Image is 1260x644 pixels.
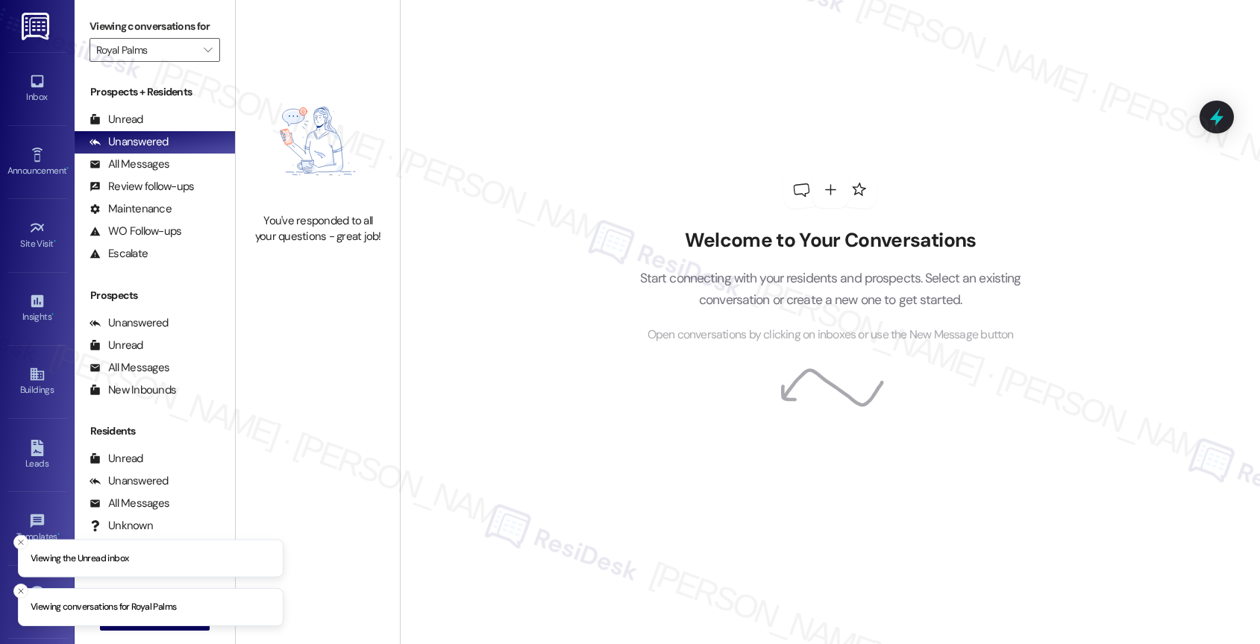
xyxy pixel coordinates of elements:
a: Account [7,581,67,622]
div: You've responded to all your questions - great job! [252,213,383,245]
div: Unanswered [90,315,169,331]
div: All Messages [90,360,169,376]
button: Close toast [13,534,28,549]
input: All communities [96,38,196,62]
h2: Welcome to Your Conversations [617,229,1044,253]
a: Templates • [7,508,67,549]
span: • [54,236,56,247]
div: All Messages [90,496,169,511]
p: Viewing conversations for Royal Palms [31,601,176,614]
span: • [51,309,54,320]
div: WO Follow-ups [90,224,181,239]
div: Prospects [75,288,235,303]
a: Leads [7,435,67,476]
img: ResiDesk Logo [22,13,52,40]
i:  [204,44,212,56]
p: Start connecting with your residents and prospects. Select an existing conversation or create a n... [617,268,1044,310]
img: empty-state [252,77,383,206]
label: Viewing conversations for [90,15,220,38]
span: Open conversations by clicking on inboxes or use the New Message button [648,326,1014,344]
div: Escalate [90,246,148,262]
a: Insights • [7,288,67,329]
div: Unread [90,112,143,127]
div: Review follow-ups [90,179,194,195]
a: Inbox [7,69,67,109]
div: Unanswered [90,134,169,150]
div: All Messages [90,157,169,172]
a: Buildings [7,362,67,402]
div: Residents [75,423,235,439]
div: Unknown [90,518,153,534]
div: Maintenance [90,201,172,217]
span: • [66,163,69,174]
div: Unanswered [90,473,169,489]
div: Unread [90,338,143,353]
div: New Inbounds [90,382,176,398]
div: Unread [90,451,143,467]
a: Site Visit • [7,215,67,256]
div: Prospects + Residents [75,84,235,100]
p: Viewing the Unread inbox [31,552,128,565]
button: Close toast [13,584,28,599]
